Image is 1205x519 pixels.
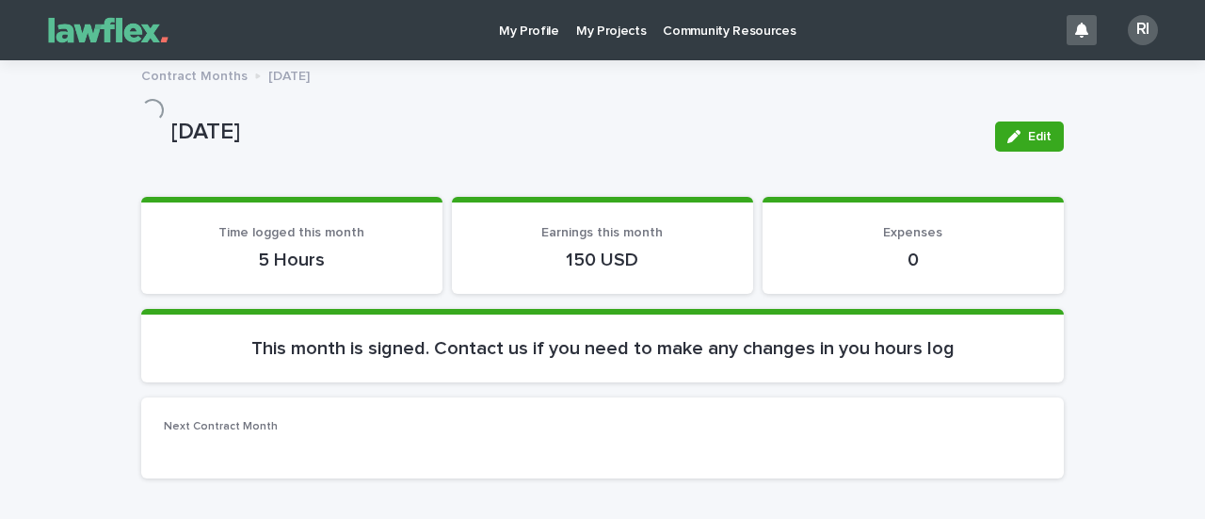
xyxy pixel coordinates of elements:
[218,226,364,239] span: Time logged this month
[141,64,248,85] p: Contract Months
[164,421,278,432] span: Next Contract Month
[1028,130,1052,143] span: Edit
[474,249,731,271] p: 150 USD
[541,226,663,239] span: Earnings this month
[785,249,1041,271] p: 0
[38,11,179,49] img: Gnvw4qrBSHOAfo8VMhG6
[883,226,942,239] span: Expenses
[171,119,980,146] p: [DATE]
[164,337,1041,360] p: This month is signed. Contact us if you need to make any changes in you hours log
[268,64,310,85] p: [DATE]
[164,249,420,271] p: 5 Hours
[995,122,1064,152] button: Edit
[1128,15,1158,45] div: RI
